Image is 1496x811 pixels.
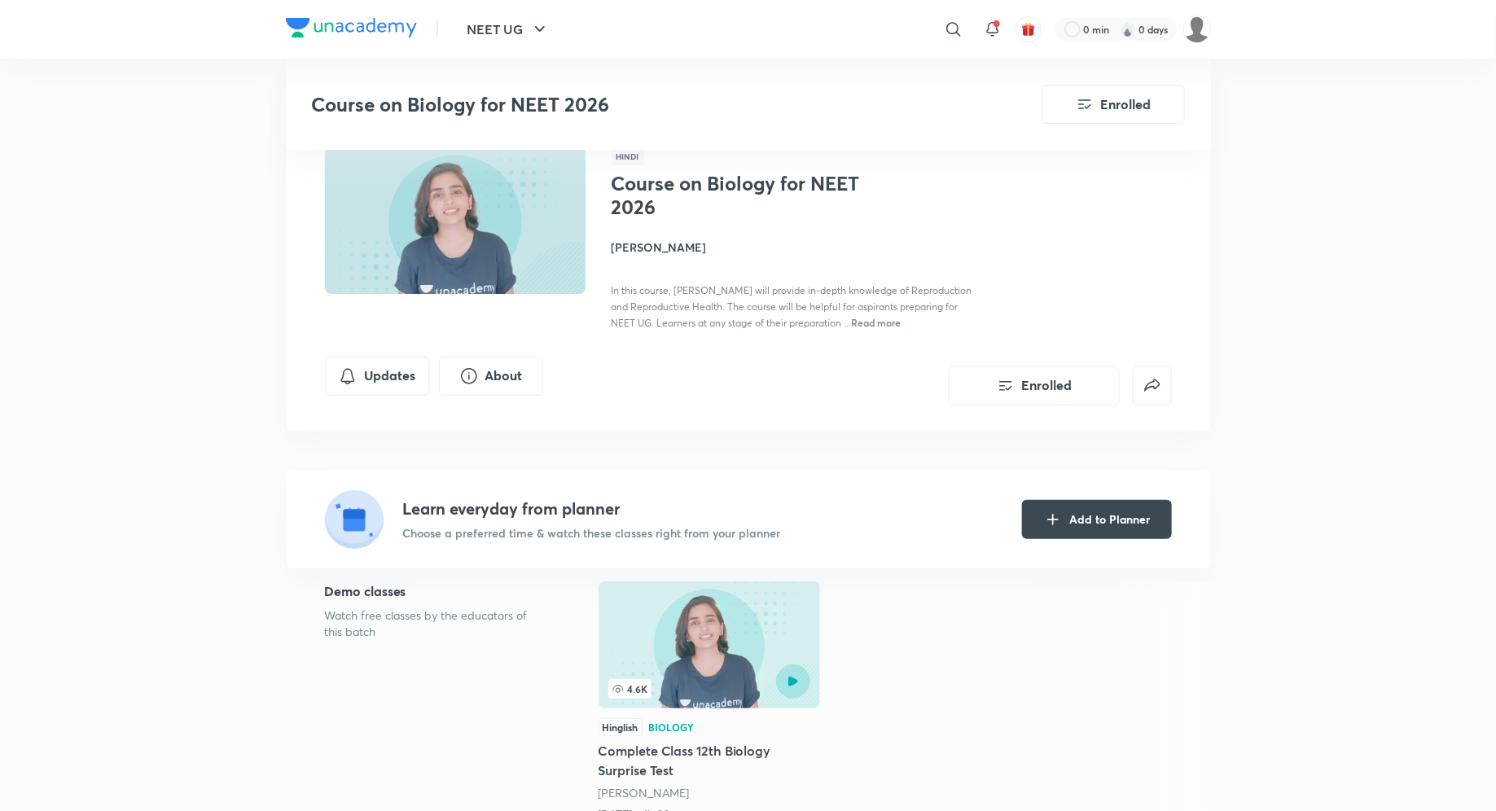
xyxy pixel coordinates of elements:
[599,741,820,780] h5: Complete Class 12th Biology Surprise Test
[403,524,781,541] p: Choose a preferred time & watch these classes right from your planner
[612,147,644,165] span: Hindi
[458,13,559,46] button: NEET UG
[286,18,417,42] a: Company Logo
[322,146,587,296] img: Thumbnail
[599,718,643,736] div: Hinglish
[1133,366,1172,405] button: false
[852,316,902,329] span: Read more
[403,497,781,521] h4: Learn everyday from planner
[1042,85,1185,124] button: Enrolled
[612,239,976,256] h4: [PERSON_NAME]
[599,785,690,800] a: [PERSON_NAME]
[439,357,543,396] button: About
[949,366,1120,405] button: Enrolled
[312,93,950,116] h3: Course on Biology for NEET 2026
[286,18,417,37] img: Company Logo
[1022,500,1172,539] button: Add to Planner
[599,785,820,801] div: Dr. Rakshita Singh
[608,679,651,699] span: 4.6K
[325,357,429,396] button: Updates
[325,607,546,640] p: Watch free classes by the educators of this batch
[649,722,695,732] div: Biology
[325,581,546,601] h5: Demo classes
[1120,21,1136,37] img: streak
[1016,16,1042,42] button: avatar
[612,172,878,219] h1: Course on Biology for NEET 2026
[1183,15,1211,43] img: Siddharth Mitra
[612,284,972,329] span: In this course, [PERSON_NAME] will provide in-depth knowledge of Reproduction and Reproductive He...
[1021,22,1036,37] img: avatar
